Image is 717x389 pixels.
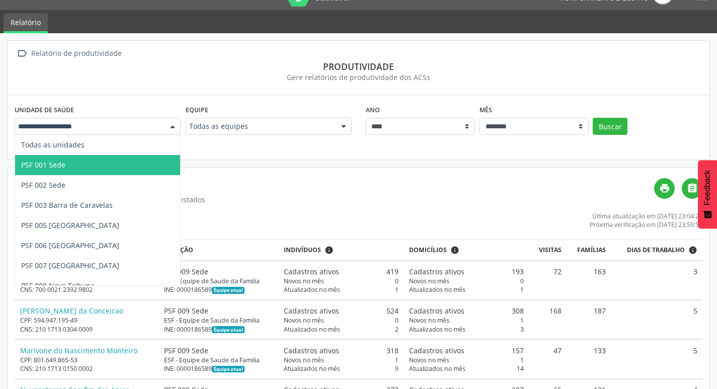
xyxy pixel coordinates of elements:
div: 9 [284,364,399,373]
div: PSF 009 Sede [164,305,273,316]
span: PSF 002 Sede [21,180,65,190]
td: 187 [567,300,611,339]
i: <div class="text-left"> <div> <strong>Cadastros ativos:</strong> Cadastros que estão vinculados a... [450,246,459,255]
span: Domicílios [409,246,447,255]
th: Visitas [529,240,567,261]
div: 318 [284,345,399,356]
span: PSF 007 [GEOGRAPHIC_DATA] [21,261,119,270]
div: Gere relatórios de produtividade dos ACSs [15,72,702,83]
div: ESF - Equipe de Saude da Familia [164,356,273,364]
div: 524 [284,305,399,316]
span: Esta é a equipe atual deste Agente [212,287,245,294]
td: 3 [611,261,702,300]
span: Cadastros ativos [409,345,464,356]
div: 1 [409,316,524,325]
span: Cadastros ativos [409,266,464,277]
span: Dias de trabalho [627,246,685,255]
div: ESF - Equipe de Saude da Familia [164,277,273,285]
div: PSF 009 Sede [164,266,273,277]
i: Dias em que o(a) ACS fez pelo menos uma visita, ou ficha de cadastro individual ou cadastro domic... [688,246,697,255]
div: CNS: 700 0021 2392 9802 [20,285,153,294]
span: PSF 001 Sede [21,160,65,170]
div: ESF - Equipe de Saude da Familia [164,316,273,325]
div: 0 [409,277,524,285]
span: Novos no mês [284,277,324,285]
div: PSF 009 Sede [164,345,273,356]
td: 163 [567,261,611,300]
label: Mês [480,102,492,118]
div: Relatório de produtividade [29,46,123,61]
td: 47 [529,339,567,378]
a: Marivone do Nascimento Monteiro [20,346,137,355]
span: Esta é a equipe atual deste Agente [212,326,245,333]
label: Unidade de saúde [15,102,74,118]
i:  [687,183,698,194]
span: PSF 006 [GEOGRAPHIC_DATA] [21,241,119,250]
div: CNS: 210 1713 0150 0002 [20,364,153,373]
h4: Relatório de produtividade [15,178,654,191]
span: PSF 008 Nova Tribuna [21,281,95,290]
span: Feedback [703,170,712,205]
a:  Relatório de produtividade [15,46,123,61]
span: Novos no mês [409,277,449,285]
div: CPF: 801.649.865-53 [20,356,153,364]
a: [PERSON_NAME] da Conceicao [20,306,123,316]
i:  [15,46,29,61]
div: INE: 0000186589 [164,325,273,334]
div: INE: 0000186589 [164,285,273,294]
div: 1 [284,285,399,294]
div: 1 [409,285,524,294]
div: 0 [284,316,399,325]
div: 0 [284,277,399,285]
span: PSF 003 Barra de Caravelas [21,200,113,210]
td: 168 [529,300,567,339]
span: Todas as equipes [189,121,331,131]
span: Cadastros ativos [284,345,339,356]
span: Indivíduos [284,246,321,255]
span: Novos no mês [284,356,324,364]
button: Buscar [593,118,627,135]
div: Próxima verificação em [DATE] 23:59:59 [590,220,702,229]
span: Atualizados no mês [284,325,340,334]
td: 5 [611,300,702,339]
i: <div class="text-left"> <div> <strong>Cadastros ativos:</strong> Cadastros que estão vinculados a... [325,246,334,255]
div: 14 [409,364,524,373]
td: 133 [567,339,611,378]
div: Somente agentes ativos no mês selecionado são listados [15,194,654,205]
th: Lotação [158,240,278,261]
span: Novos no mês [409,356,449,364]
a:  [682,178,702,199]
span: Cadastros ativos [284,305,339,316]
span: Cadastros ativos [284,266,339,277]
span: Todas as unidades [21,140,85,149]
span: PSF 005 [GEOGRAPHIC_DATA] [21,220,119,230]
span: Atualizados no mês [409,364,465,373]
div: 157 [409,345,524,356]
div: 3 [409,325,524,334]
div: 193 [409,266,524,277]
a: print [654,178,675,199]
i: print [659,183,670,194]
td: 5 [611,339,702,378]
span: Atualizados no mês [409,325,465,334]
button: Feedback - Mostrar pesquisa [698,160,717,228]
span: Esta é a equipe atual deste Agente [212,366,245,373]
label: Equipe [186,102,208,118]
span: Cadastros ativos [409,305,464,316]
div: 308 [409,305,524,316]
span: Novos no mês [409,316,449,325]
div: 2 [284,325,399,334]
div: Produtividade [15,61,702,72]
label: Ano [366,102,380,118]
a: Relatório [4,14,48,33]
div: INE: 0000186589 [164,364,273,373]
span: Novos no mês [284,316,324,325]
span: Atualizados no mês [284,285,340,294]
div: 419 [284,266,399,277]
div: CPF: 594.947.195-49 [20,316,153,325]
div: CNS: 210 1713 0304 0009 [20,325,153,334]
div: 1 [284,356,399,364]
div: 1 [409,356,524,364]
th: Famílias [567,240,611,261]
td: 72 [529,261,567,300]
